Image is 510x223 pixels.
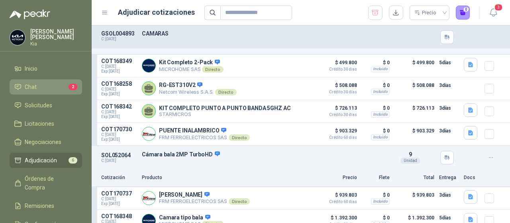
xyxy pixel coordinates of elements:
[159,111,290,117] p: STARMICROS
[101,69,137,74] span: Exp: [DATE]
[371,111,390,118] div: Incluido
[101,81,137,87] p: COT168258
[362,126,390,136] p: $ 0
[69,157,77,164] span: 6
[394,126,434,142] p: $ 903.329
[25,138,61,146] span: Negociaciones
[10,198,82,213] a: Remisiones
[317,58,357,71] p: $ 499.800
[101,110,137,114] span: C: [DATE]
[317,200,357,204] span: Crédito 60 días
[456,6,470,20] button: 0
[229,134,250,141] div: Directo
[439,58,459,67] p: 5 días
[101,197,137,201] span: C: [DATE]
[10,30,25,45] img: Company Logo
[101,201,137,206] span: Exp: [DATE]
[494,4,503,11] span: 3
[215,89,236,95] div: Directo
[142,151,386,158] p: Cámara bala 2MP TurboHD
[101,126,137,132] p: COT170730
[101,58,137,64] p: COT168349
[159,66,224,73] p: MICROHOME SAS
[439,126,459,136] p: 3 días
[142,30,386,37] p: CAMARAS
[371,198,390,205] div: Incluido
[362,103,390,113] p: $ 0
[101,64,137,69] span: C: [DATE]
[25,64,37,73] span: Inicio
[30,29,82,40] p: [PERSON_NAME] [PERSON_NAME]
[317,103,357,117] p: $ 726.113
[101,114,137,119] span: Exp: [DATE]
[10,153,82,168] a: Adjudicación6
[25,201,54,210] span: Remisiones
[25,101,52,110] span: Solicitudes
[439,190,459,200] p: 3 días
[317,174,357,182] p: Precio
[101,103,137,110] p: COT168342
[25,83,37,91] span: Chat
[414,7,437,19] div: Precio
[394,81,434,97] p: $ 508.088
[25,119,54,128] span: Licitaciones
[101,158,137,163] p: C: [DATE]
[464,174,480,182] p: Docs
[317,67,357,71] span: Crédito 30 días
[159,82,237,89] p: RG-EST310V2
[400,158,420,164] div: Unidad
[394,58,434,74] p: $ 499.800
[439,81,459,90] p: 3 días
[25,174,75,192] span: Órdenes de Compra
[101,30,137,37] p: GSOL004893
[101,132,137,137] span: C: [DATE]
[142,191,155,205] img: Company Logo
[101,137,137,142] span: Exp: [DATE]
[101,213,137,219] p: COT168348
[394,174,434,182] p: Total
[10,171,82,195] a: Órdenes de Compra
[159,191,250,199] p: [PERSON_NAME]
[159,127,250,134] p: PUENTE INALAMBRICO
[317,136,357,140] span: Crédito 60 días
[101,37,137,41] p: C: [DATE]
[142,174,312,182] p: Producto
[101,190,137,197] p: COT170737
[394,103,434,119] p: $ 726.113
[10,98,82,113] a: Solicitudes
[30,41,82,46] p: Kia
[159,89,237,95] p: Netcom Wireless S.A.S.
[25,156,57,165] span: Adjudicación
[10,79,82,95] a: Chat2
[394,190,434,206] p: $ 939.803
[439,174,459,182] p: Entrega
[10,10,50,19] img: Logo peakr
[362,174,390,182] p: Flete
[486,6,500,20] button: 3
[409,151,412,158] span: 9
[202,66,223,73] div: Directo
[317,190,357,204] p: $ 939.803
[101,152,137,158] p: SOL052064
[362,190,390,200] p: $ 0
[371,66,390,72] div: Incluido
[159,105,290,111] p: KIT COMPLETO PUNTO A PUNTO BANDA 5GHZ AC
[371,89,390,95] div: Incluido
[439,213,459,223] p: 5 días
[10,61,82,76] a: Inicio
[10,134,82,150] a: Negociaciones
[101,92,137,97] span: Exp: [DATE]
[362,58,390,67] p: $ 0
[229,198,250,205] div: Directo
[101,174,137,182] p: Cotización
[10,116,82,131] a: Licitaciones
[69,84,77,90] span: 2
[159,59,224,66] p: Kit Completo 2-Pack
[371,134,390,140] div: Incluido
[118,7,195,18] h1: Adjudicar cotizaciones
[362,213,390,223] p: $ 0
[317,81,357,94] p: $ 508.088
[439,103,459,113] p: 3 días
[362,81,390,90] p: $ 0
[159,214,224,221] p: Camara tipo bala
